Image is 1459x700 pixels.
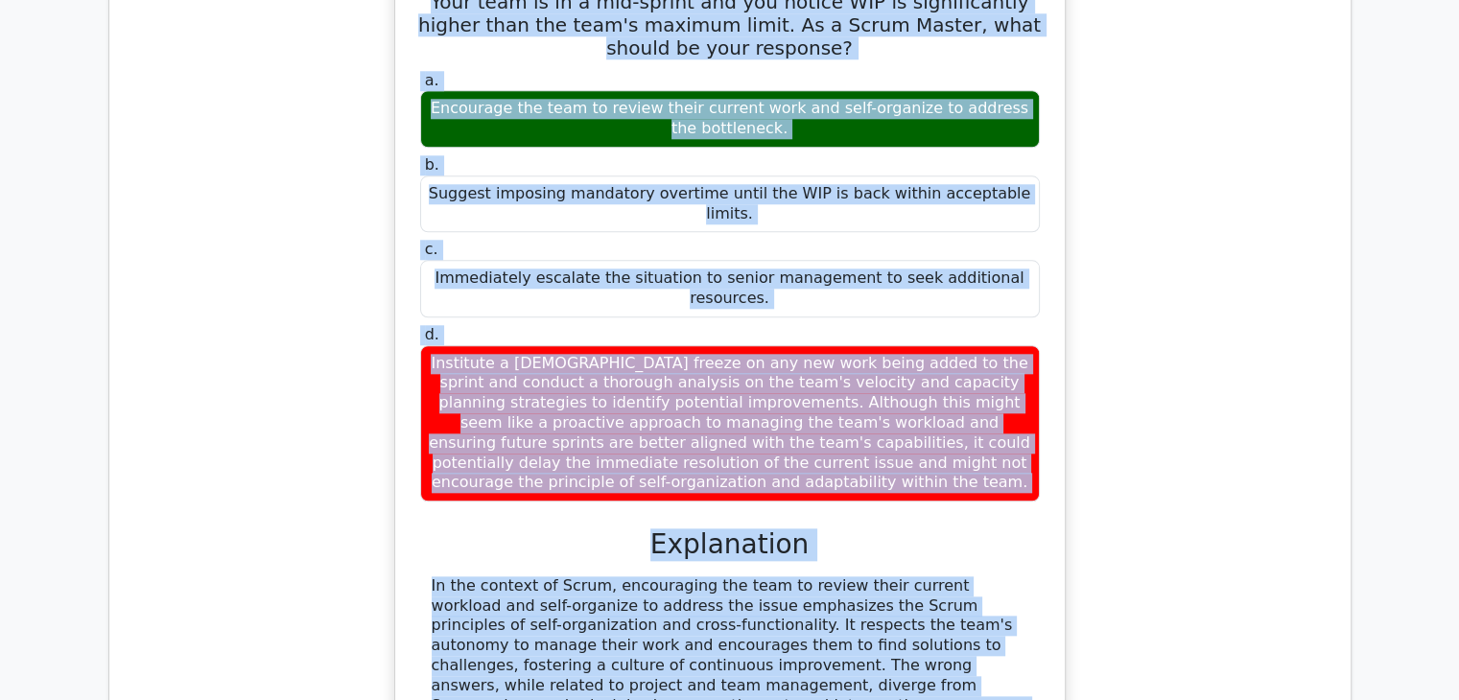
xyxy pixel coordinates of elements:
[425,325,439,343] span: d.
[420,90,1040,148] div: Encourage the team to review their current work and self-organize to address the bottleneck.
[425,240,438,258] span: c.
[420,175,1040,233] div: Suggest imposing mandatory overtime until the WIP is back within acceptable limits.
[425,71,439,89] span: a.
[425,155,439,174] span: b.
[432,528,1028,561] h3: Explanation
[420,260,1040,317] div: Immediately escalate the situation to senior management to seek additional resources.
[420,345,1040,502] div: Institute a [DEMOGRAPHIC_DATA] freeze on any new work being added to the sprint and conduct a tho...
